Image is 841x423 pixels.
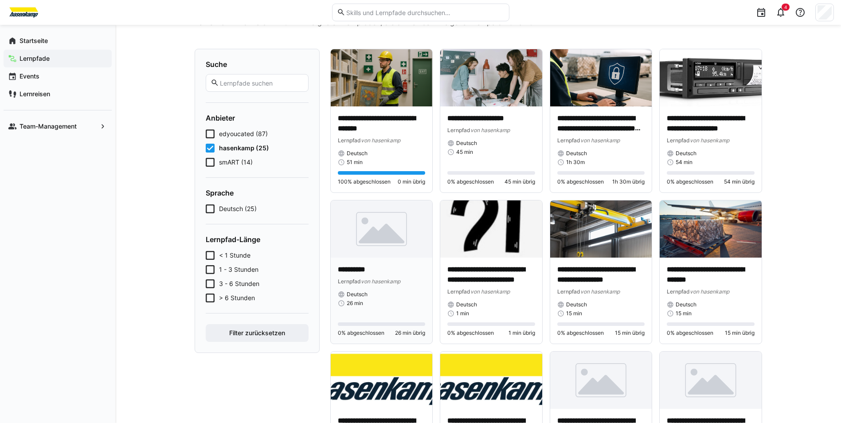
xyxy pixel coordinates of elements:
[440,49,542,106] img: image
[206,324,309,342] button: Filter zurücksetzen
[557,137,580,144] span: Lernpfad
[580,288,620,295] span: von hasenkamp
[338,137,361,144] span: Lernpfad
[219,204,257,213] span: Deutsch (25)
[470,127,510,133] span: von hasenkamp
[347,150,368,157] span: Deutsch
[228,329,286,337] span: Filter zurücksetzen
[456,140,477,147] span: Deutsch
[331,49,433,106] img: image
[219,294,255,302] span: > 6 Stunden
[447,127,470,133] span: Lernpfad
[784,4,787,10] span: 4
[566,310,582,317] span: 15 min
[219,279,259,288] span: 3 - 6 Stunden
[219,144,269,153] span: hasenkamp (25)
[440,352,542,409] img: image
[566,150,587,157] span: Deutsch
[456,149,473,156] span: 45 min
[615,329,645,337] span: 15 min übrig
[557,288,580,295] span: Lernpfad
[667,178,713,185] span: 0% abgeschlossen
[667,137,690,144] span: Lernpfad
[456,301,477,308] span: Deutsch
[676,159,692,166] span: 54 min
[347,159,363,166] span: 51 min
[219,251,250,260] span: < 1 Stunde
[660,352,762,409] img: image
[206,114,309,122] h4: Anbieter
[667,288,690,295] span: Lernpfad
[550,352,652,409] img: image
[505,178,535,185] span: 45 min übrig
[550,49,652,106] img: image
[345,8,504,16] input: Skills und Lernpfade durchsuchen…
[724,178,755,185] span: 54 min übrig
[347,300,363,307] span: 26 min
[725,329,755,337] span: 15 min übrig
[219,129,268,138] span: edyoucated (87)
[395,329,425,337] span: 26 min übrig
[557,329,604,337] span: 0% abgeschlossen
[676,150,696,157] span: Deutsch
[338,329,384,337] span: 0% abgeschlossen
[470,288,510,295] span: von hasenkamp
[440,200,542,258] img: image
[566,159,585,166] span: 1h 30m
[509,329,535,337] span: 1 min übrig
[550,200,652,258] img: image
[456,310,469,317] span: 1 min
[660,200,762,258] img: image
[361,137,400,144] span: von hasenkamp
[331,352,433,409] img: image
[398,178,425,185] span: 0 min übrig
[361,278,400,285] span: von hasenkamp
[331,200,433,258] img: image
[660,49,762,106] img: image
[676,301,696,308] span: Deutsch
[690,288,729,295] span: von hasenkamp
[206,235,309,244] h4: Lernpfad-Länge
[676,310,692,317] span: 15 min
[338,178,391,185] span: 100% abgeschlossen
[219,79,303,87] input: Lernpfade suchen
[219,265,258,274] span: 1 - 3 Stunden
[206,188,309,197] h4: Sprache
[566,301,587,308] span: Deutsch
[447,329,494,337] span: 0% abgeschlossen
[447,178,494,185] span: 0% abgeschlossen
[447,288,470,295] span: Lernpfad
[690,137,729,144] span: von hasenkamp
[667,329,713,337] span: 0% abgeschlossen
[557,178,604,185] span: 0% abgeschlossen
[338,278,361,285] span: Lernpfad
[612,178,645,185] span: 1h 30m übrig
[206,60,309,69] h4: Suche
[347,291,368,298] span: Deutsch
[580,137,620,144] span: von hasenkamp
[219,158,253,167] span: smART (14)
